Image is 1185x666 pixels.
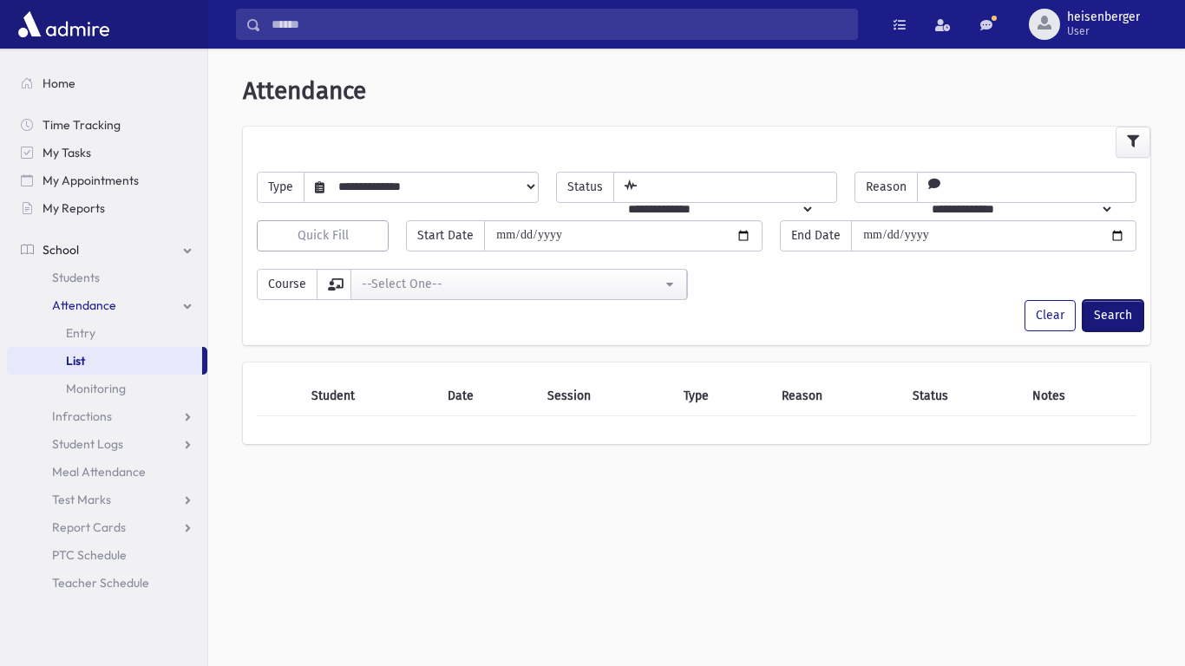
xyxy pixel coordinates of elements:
[257,220,389,251] button: Quick Fill
[350,269,687,300] button: --Select One--
[7,194,207,222] a: My Reports
[437,376,537,416] th: Date
[673,376,771,416] th: Type
[1067,24,1140,38] span: User
[1083,300,1143,331] button: Search
[301,376,437,416] th: Student
[52,519,126,535] span: Report Cards
[7,569,207,597] a: Teacher Schedule
[43,145,91,160] span: My Tasks
[52,436,123,452] span: Student Logs
[7,139,207,166] a: My Tasks
[7,236,207,264] a: School
[7,513,207,541] a: Report Cards
[14,7,114,42] img: AdmirePro
[66,353,85,369] span: List
[7,69,207,97] a: Home
[43,117,121,133] span: Time Tracking
[7,375,207,402] a: Monitoring
[52,297,116,313] span: Attendance
[7,264,207,291] a: Students
[243,76,366,105] span: Attendance
[7,541,207,569] a: PTC Schedule
[902,376,1022,416] th: Status
[257,269,318,300] span: Course
[52,270,100,285] span: Students
[1067,10,1140,24] span: heisenberger
[52,547,127,563] span: PTC Schedule
[537,376,673,416] th: Session
[7,430,207,458] a: Student Logs
[556,172,614,203] span: Status
[1022,376,1136,416] th: Notes
[1025,300,1076,331] button: Clear
[261,9,857,40] input: Search
[7,166,207,194] a: My Appointments
[362,275,662,293] div: --Select One--
[780,220,852,251] span: End Date
[52,575,149,591] span: Teacher Schedule
[257,172,304,203] span: Type
[7,111,207,139] a: Time Tracking
[52,464,146,480] span: Meal Attendance
[43,75,75,91] span: Home
[7,291,207,319] a: Attendance
[66,325,95,341] span: Entry
[43,200,105,216] span: My Reports
[7,347,202,375] a: List
[406,220,485,251] span: Start Date
[771,376,902,416] th: Reason
[7,458,207,486] a: Meal Attendance
[43,242,79,258] span: School
[52,492,111,507] span: Test Marks
[298,228,349,243] span: Quick Fill
[7,319,207,347] a: Entry
[43,173,139,188] span: My Appointments
[7,402,207,430] a: Infractions
[66,381,126,396] span: Monitoring
[854,172,918,203] span: Reason
[52,408,112,424] span: Infractions
[7,486,207,513] a: Test Marks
